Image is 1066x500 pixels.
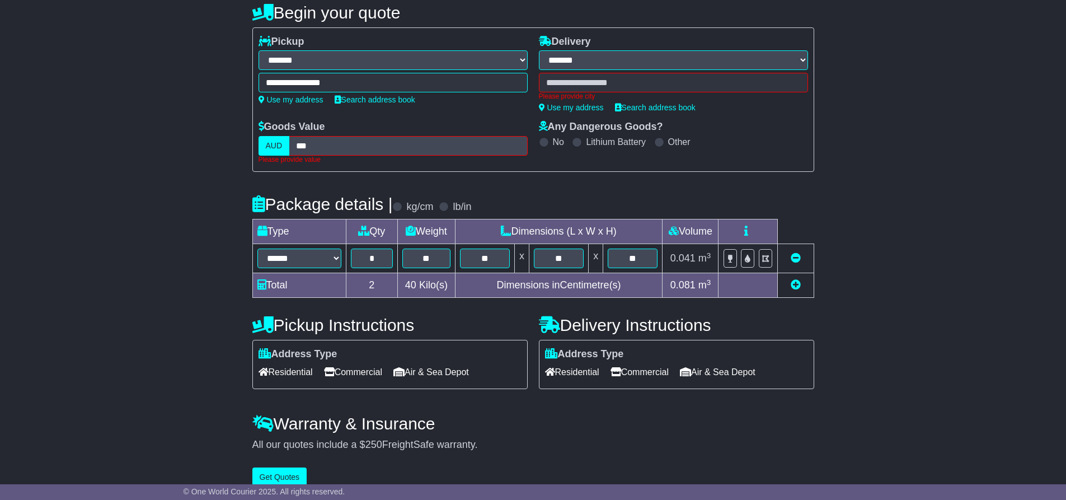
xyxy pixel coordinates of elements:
label: No [553,137,564,147]
a: Remove this item [791,253,801,264]
span: 250 [365,439,382,450]
div: Please provide city [539,92,808,100]
td: Qty [346,219,398,244]
h4: Begin your quote [252,3,814,22]
td: Weight [398,219,455,244]
a: Use my address [259,95,323,104]
label: Pickup [259,36,304,48]
a: Search address book [335,95,415,104]
h4: Package details | [252,195,393,213]
span: 40 [405,279,416,291]
td: Kilo(s) [398,273,455,298]
td: x [514,244,529,273]
span: 0.041 [670,253,696,264]
label: Address Type [545,348,624,361]
label: Any Dangerous Goods? [539,121,663,133]
span: © One World Courier 2025. All rights reserved. [184,487,345,496]
h4: Pickup Instructions [252,316,528,334]
label: lb/in [453,201,471,213]
span: Air & Sea Depot [680,363,755,381]
label: Goods Value [259,121,325,133]
span: 0.081 [670,279,696,291]
div: All our quotes include a $ FreightSafe warranty. [252,439,814,451]
span: Air & Sea Depot [393,363,469,381]
sup: 3 [707,251,711,260]
label: Delivery [539,36,591,48]
label: Lithium Battery [586,137,646,147]
span: m [698,279,711,291]
td: x [589,244,603,273]
label: kg/cm [406,201,433,213]
a: Use my address [539,103,604,112]
span: Residential [545,363,599,381]
span: Residential [259,363,313,381]
td: Volume [663,219,719,244]
span: Commercial [611,363,669,381]
div: Please provide value [259,156,528,163]
span: Commercial [324,363,382,381]
a: Add new item [791,279,801,291]
a: Search address book [615,103,696,112]
td: Dimensions in Centimetre(s) [455,273,663,298]
h4: Delivery Instructions [539,316,814,334]
td: 2 [346,273,398,298]
label: Address Type [259,348,337,361]
label: Other [668,137,691,147]
button: Get Quotes [252,468,307,487]
label: AUD [259,136,290,156]
td: Total [252,273,346,298]
h4: Warranty & Insurance [252,414,814,433]
span: m [698,253,711,264]
td: Dimensions (L x W x H) [455,219,663,244]
td: Type [252,219,346,244]
sup: 3 [707,278,711,287]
